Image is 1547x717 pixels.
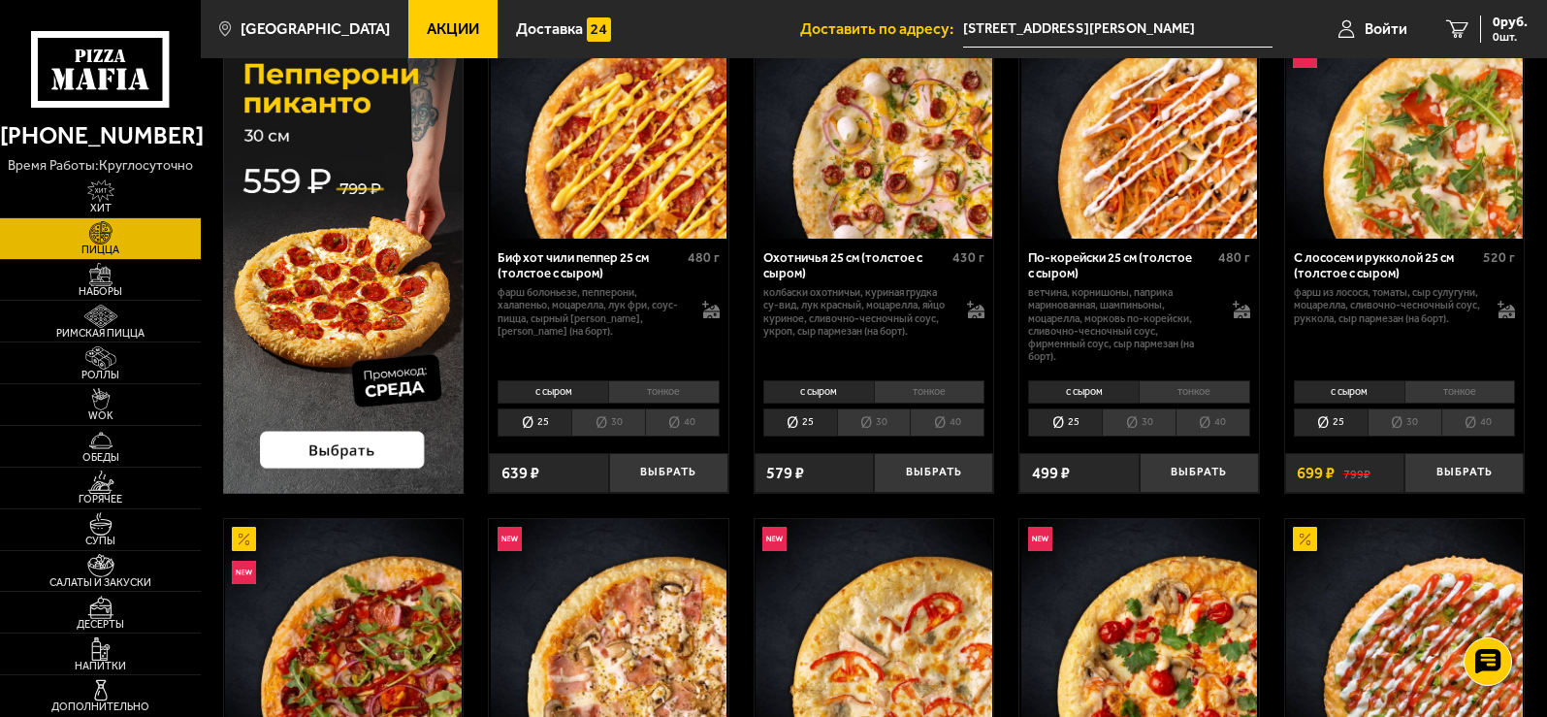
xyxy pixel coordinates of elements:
span: 639 ₽ [501,465,539,481]
li: 40 [1176,408,1250,436]
a: НовинкаПо-корейски 25 см (толстое с сыром) [1019,2,1259,238]
a: НовинкаОхотничья 25 см (толстое с сыром) [755,2,994,238]
div: Охотничья 25 см (толстое с сыром) [763,250,948,281]
button: Выбрать [609,453,728,493]
span: [GEOGRAPHIC_DATA] [241,21,390,37]
p: фарш болоньезе, пепперони, халапеньо, моцарелла, лук фри, соус-пицца, сырный [PERSON_NAME], [PERS... [498,286,686,338]
span: 430 г [952,249,984,266]
img: Акционный [232,527,256,551]
li: 25 [1028,408,1102,436]
li: с сыром [1028,380,1139,404]
div: По-корейски 25 см (толстое с сыром) [1028,250,1212,281]
span: Доставка [516,21,583,37]
li: 25 [1294,408,1368,436]
span: 520 г [1483,249,1515,266]
button: Выбрать [1404,453,1524,493]
li: 40 [1441,408,1516,436]
li: 30 [1102,408,1176,436]
span: 499 ₽ [1032,465,1070,481]
span: 0 руб. [1493,16,1528,29]
li: с сыром [1294,380,1404,404]
li: тонкое [608,380,720,404]
li: тонкое [1404,380,1516,404]
img: 15daf4d41897b9f0e9f617042186c801.svg [587,17,611,42]
button: Выбрать [874,453,993,493]
input: Ваш адрес доставки [963,12,1273,48]
li: с сыром [498,380,608,404]
img: Новинка [762,527,787,551]
li: 30 [837,408,911,436]
li: тонкое [874,380,985,404]
img: Охотничья 25 см (толстое с сыром) [756,2,991,238]
span: Войти [1365,21,1407,37]
li: 25 [763,408,837,436]
li: 40 [645,408,720,436]
div: С лососем и рукколой 25 см (толстое с сыром) [1294,250,1478,281]
span: Доставить по адресу: [800,21,963,37]
li: 40 [910,408,984,436]
li: 30 [571,408,645,436]
li: тонкое [1139,380,1250,404]
span: 699 ₽ [1297,465,1335,481]
p: колбаски охотничьи, куриная грудка су-вид, лук красный, моцарелла, яйцо куриное, сливочно-чесночн... [763,286,951,338]
img: Новинка [498,527,522,551]
a: АкционныйНовинкаС лососем и рукколой 25 см (толстое с сыром) [1285,2,1525,238]
span: 480 г [688,249,720,266]
li: с сыром [763,380,874,404]
li: 30 [1368,408,1441,436]
span: 0 шт. [1493,31,1528,43]
img: Биф хот чили пеппер 25 см (толстое с сыром) [491,2,726,238]
p: ветчина, корнишоны, паприка маринованная, шампиньоны, моцарелла, морковь по-корейски, сливочно-че... [1028,286,1216,364]
img: Новинка [1028,527,1052,551]
button: Выбрать [1140,453,1259,493]
img: По-корейски 25 см (толстое с сыром) [1021,2,1257,238]
li: 25 [498,408,571,436]
img: Новинка [232,561,256,585]
a: НовинкаБиф хот чили пеппер 25 см (толстое с сыром) [489,2,728,238]
s: 799 ₽ [1343,465,1370,481]
div: Биф хот чили пеппер 25 см (толстое с сыром) [498,250,682,281]
p: фарш из лосося, томаты, сыр сулугуни, моцарелла, сливочно-чесночный соус, руккола, сыр пармезан (... [1294,286,1482,325]
img: С лососем и рукколой 25 см (толстое с сыром) [1286,2,1522,238]
span: 480 г [1218,249,1250,266]
span: Акции [427,21,479,37]
span: 579 ₽ [766,465,804,481]
img: Акционный [1293,527,1317,551]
